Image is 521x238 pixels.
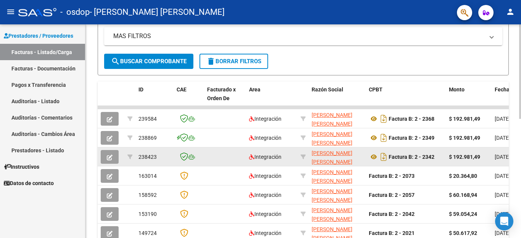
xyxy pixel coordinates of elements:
[138,135,157,141] span: 238869
[495,116,510,122] span: [DATE]
[449,135,480,141] strong: $ 192.981,49
[4,32,73,40] span: Prestadores / Proveedores
[60,4,90,21] span: - osdop
[495,230,510,236] span: [DATE]
[111,57,120,66] mat-icon: search
[369,86,383,93] span: CPBT
[249,173,281,179] span: Integración
[138,116,157,122] span: 239584
[206,57,215,66] mat-icon: delete
[449,116,480,122] strong: $ 192.981,49
[312,149,363,165] div: 20292830727
[312,131,352,146] span: [PERSON_NAME] [PERSON_NAME]
[312,150,352,165] span: [PERSON_NAME] [PERSON_NAME]
[369,192,415,198] strong: Factura B: 2 - 2057
[449,154,480,160] strong: $ 192.981,49
[495,192,510,198] span: [DATE]
[379,151,389,163] i: Descargar documento
[177,86,187,93] span: CAE
[206,58,261,65] span: Borrar Filtros
[309,81,366,115] datatable-header-cell: Razón Social
[369,173,415,179] strong: Factura B: 2 - 2073
[389,154,434,160] strong: Factura B: 2 - 2342
[312,112,352,127] span: [PERSON_NAME] [PERSON_NAME]
[312,130,363,146] div: 20292830727
[369,211,415,217] strong: Factura B: 2 - 2042
[449,211,477,217] strong: $ 59.054,24
[111,58,187,65] span: Buscar Comprobante
[138,86,143,93] span: ID
[4,163,39,171] span: Instructivos
[312,188,352,203] span: [PERSON_NAME] [PERSON_NAME]
[449,230,477,236] strong: $ 50.617,92
[449,173,477,179] strong: $ 20.364,80
[379,113,389,125] i: Descargar documento
[506,7,515,16] mat-icon: person
[389,116,434,122] strong: Factura B: 2 - 2368
[249,116,281,122] span: Integración
[204,81,246,115] datatable-header-cell: Facturado x Orden De
[138,192,157,198] span: 158592
[449,86,465,93] span: Monto
[495,211,510,217] span: [DATE]
[312,168,363,184] div: 20292830727
[495,173,510,179] span: [DATE]
[495,212,513,230] div: Open Intercom Messenger
[113,32,484,40] mat-panel-title: MAS FILTROS
[312,169,352,184] span: [PERSON_NAME] [PERSON_NAME]
[138,230,157,236] span: 149724
[249,154,281,160] span: Integración
[449,192,477,198] strong: $ 60.168,94
[495,135,510,141] span: [DATE]
[138,211,157,217] span: 153190
[249,86,260,93] span: Area
[366,81,446,115] datatable-header-cell: CPBT
[138,173,157,179] span: 163014
[312,86,343,93] span: Razón Social
[135,81,174,115] datatable-header-cell: ID
[207,86,236,101] span: Facturado x Orden De
[312,187,363,203] div: 20292830727
[312,111,363,127] div: 20292830727
[249,211,281,217] span: Integración
[312,207,352,222] span: [PERSON_NAME] [PERSON_NAME]
[389,135,434,141] strong: Factura B: 2 - 2349
[379,132,389,144] i: Descargar documento
[369,230,415,236] strong: Factura B: 2 - 2021
[249,135,281,141] span: Integración
[104,27,502,45] mat-expansion-panel-header: MAS FILTROS
[249,192,281,198] span: Integración
[249,230,281,236] span: Integración
[246,81,297,115] datatable-header-cell: Area
[4,179,54,187] span: Datos de contacto
[138,154,157,160] span: 238423
[90,4,225,21] span: - [PERSON_NAME] [PERSON_NAME]
[199,54,268,69] button: Borrar Filtros
[446,81,492,115] datatable-header-cell: Monto
[104,54,193,69] button: Buscar Comprobante
[174,81,204,115] datatable-header-cell: CAE
[495,154,510,160] span: [DATE]
[312,206,363,222] div: 20292830727
[6,7,15,16] mat-icon: menu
